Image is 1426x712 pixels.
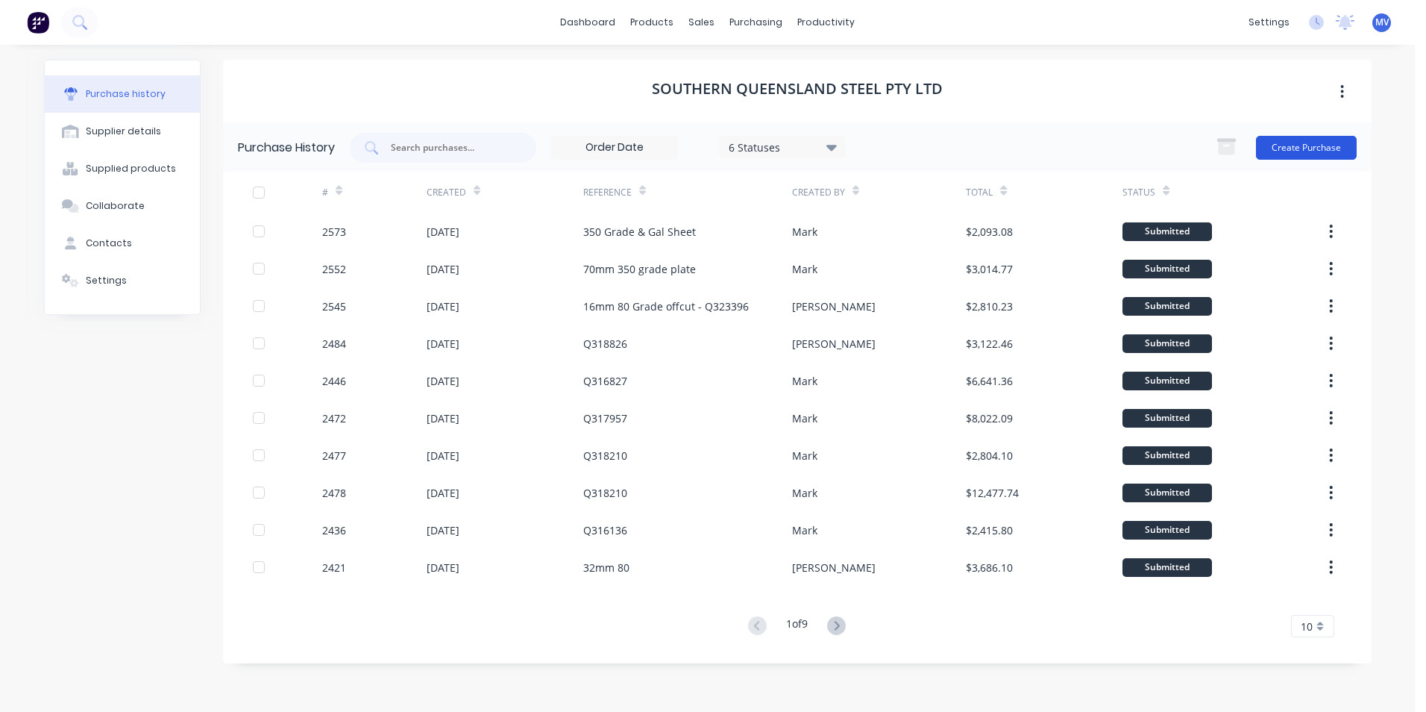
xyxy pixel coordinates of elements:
div: 2484 [322,336,346,352]
div: 2446 [322,373,346,389]
div: [DATE] [427,410,459,426]
div: Submitted [1122,409,1212,428]
div: products [623,11,681,34]
input: Order Date [552,137,677,159]
div: 2436 [322,522,346,538]
div: Q318826 [583,336,627,352]
div: 2573 [322,224,346,240]
div: 2421 [322,560,346,575]
div: purchasing [722,11,790,34]
a: dashboard [553,11,623,34]
div: Submitted [1122,446,1212,465]
div: Q316136 [583,522,627,538]
div: Submitted [1122,260,1212,278]
img: Factory [27,11,49,34]
div: 16mm 80 Grade offcut - Q323396 [583,299,749,314]
div: $8,022.09 [966,410,1013,426]
div: [DATE] [427,299,459,314]
div: Mark [792,410,817,426]
div: Supplied products [86,162,176,175]
span: MV [1375,16,1389,29]
div: Mark [792,224,817,240]
div: $3,014.77 [966,261,1013,277]
div: [DATE] [427,373,459,389]
div: 6 Statuses [729,139,835,154]
button: Contacts [45,225,200,262]
div: Mark [792,448,817,463]
div: Q318210 [583,448,627,463]
div: sales [681,11,722,34]
div: $3,686.10 [966,560,1013,575]
div: Total [966,186,993,199]
div: $2,093.08 [966,224,1013,240]
div: 2552 [322,261,346,277]
div: 2472 [322,410,346,426]
div: 1 of 9 [786,616,808,637]
div: [DATE] [427,224,459,240]
div: [PERSON_NAME] [792,299,876,314]
div: Submitted [1122,558,1212,577]
div: productivity [790,11,862,34]
div: Mark [792,522,817,538]
div: 70mm 350 grade plate [583,261,696,277]
div: 2478 [322,485,346,501]
div: Purchase History [238,139,335,157]
div: Mark [792,373,817,389]
div: $2,804.10 [966,448,1013,463]
div: Purchase history [86,87,166,101]
div: Submitted [1122,222,1212,241]
div: Q318210 [583,485,627,501]
div: Q317957 [583,410,627,426]
div: Contacts [86,237,132,250]
button: Supplied products [45,150,200,187]
div: Submitted [1122,521,1212,540]
div: Reference [583,186,632,199]
button: Create Purchase [1256,136,1357,160]
div: 350 Grade & Gal Sheet [583,224,696,240]
div: [DATE] [427,485,459,501]
div: 2477 [322,448,346,463]
div: # [322,186,328,199]
div: Collaborate [86,199,145,213]
div: Created By [792,186,845,199]
div: $2,810.23 [966,299,1013,314]
div: [DATE] [427,448,459,463]
h1: Southern Queensland Steel Pty Ltd [652,80,943,98]
div: Submitted [1122,334,1212,353]
div: [PERSON_NAME] [792,336,876,352]
div: [DATE] [427,560,459,575]
button: Purchase history [45,75,200,113]
div: [DATE] [427,336,459,352]
div: $12,477.74 [966,485,1019,501]
div: Q316827 [583,373,627,389]
span: 10 [1301,619,1313,634]
div: Submitted [1122,484,1212,502]
div: Status [1122,186,1155,199]
div: $3,122.46 [966,336,1013,352]
div: Settings [86,274,127,287]
div: [PERSON_NAME] [792,560,876,575]
div: settings [1241,11,1297,34]
div: [DATE] [427,522,459,538]
button: Collaborate [45,187,200,225]
input: Search purchases... [389,140,513,155]
button: Supplier details [45,113,200,150]
div: 32mm 80 [583,560,629,575]
div: Created [427,186,466,199]
div: Supplier details [86,125,161,138]
div: $2,415.80 [966,522,1013,538]
div: Mark [792,485,817,501]
div: Mark [792,261,817,277]
button: Settings [45,262,200,299]
div: [DATE] [427,261,459,277]
div: 2545 [322,299,346,314]
div: Submitted [1122,297,1212,316]
div: $6,641.36 [966,373,1013,389]
div: Submitted [1122,372,1212,390]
